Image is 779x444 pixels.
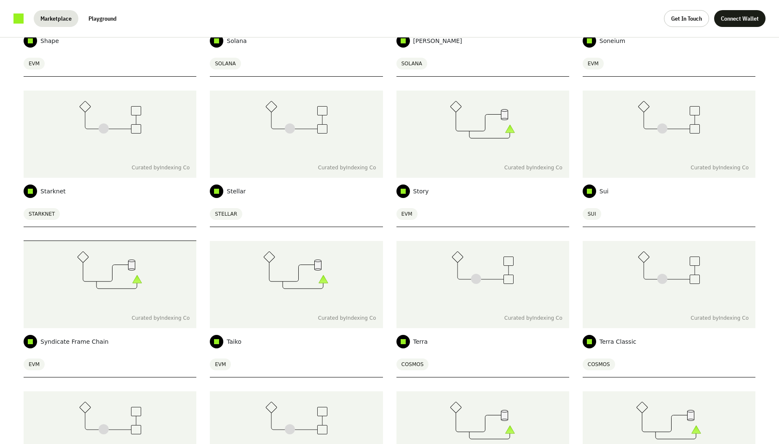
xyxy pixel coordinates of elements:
span: COSMOS [583,358,615,370]
span: Stellar [227,187,246,195]
span: Starknet [40,187,66,195]
span: Syndicate Frame Chain [40,337,109,346]
span: EVM [24,58,45,70]
span: Curated by Indexing Co [504,164,562,171]
span: Story [413,187,429,195]
button: Connect Wallet [714,10,766,27]
span: STELLAR [210,208,242,220]
span: EVM [583,58,604,70]
span: STARKNET [24,208,60,220]
span: Curated by Indexing Co [691,315,749,321]
span: Curated by Indexing Co [691,164,749,171]
span: SUI [583,208,601,220]
button: Marketplace [34,10,78,27]
span: Terra [413,337,428,346]
span: SOLANA [396,58,427,70]
span: Terra Classic [600,337,637,346]
span: Curated by Indexing Co [132,315,190,321]
span: EVM [396,208,418,220]
button: Playground [82,10,123,27]
span: [PERSON_NAME] [413,37,462,45]
button: Get In Touch [664,10,709,27]
span: Curated by Indexing Co [504,315,562,321]
span: Taiko [227,337,241,346]
span: Sui [600,187,609,195]
span: Curated by Indexing Co [318,164,376,171]
span: COSMOS [396,358,429,370]
span: EVM [24,358,45,370]
span: Curated by Indexing Co [318,315,376,321]
span: EVM [210,358,231,370]
span: Curated by Indexing Co [132,164,190,171]
span: SOLANA [210,58,241,70]
span: Shape [40,37,59,45]
span: Soneium [600,37,625,45]
span: Solana [227,37,246,45]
